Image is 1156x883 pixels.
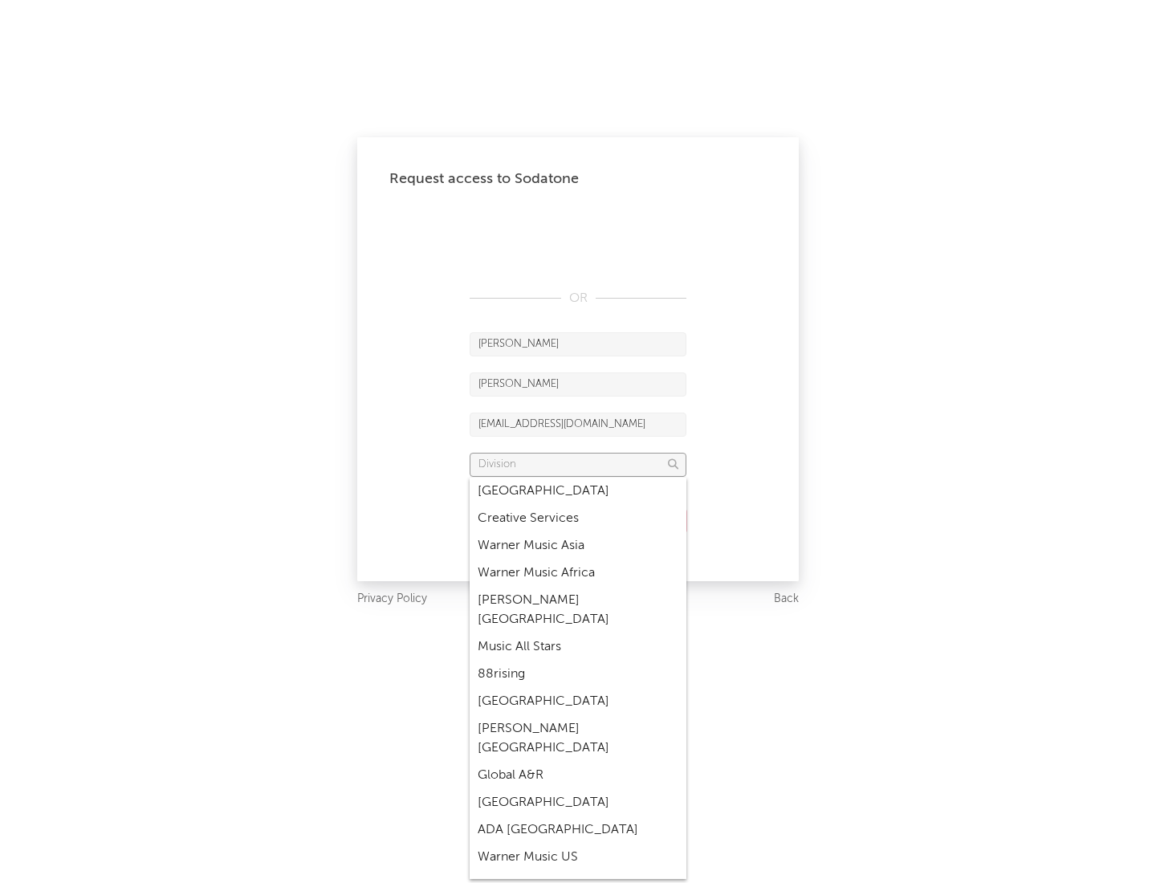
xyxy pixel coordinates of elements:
div: ADA [GEOGRAPHIC_DATA] [470,816,686,844]
div: Warner Music US [470,844,686,871]
div: Request access to Sodatone [389,169,767,189]
a: Privacy Policy [357,589,427,609]
div: [GEOGRAPHIC_DATA] [470,789,686,816]
input: Last Name [470,372,686,397]
input: Email [470,413,686,437]
div: [GEOGRAPHIC_DATA] [470,478,686,505]
input: Division [470,453,686,477]
div: Warner Music Asia [470,532,686,560]
div: [PERSON_NAME] [GEOGRAPHIC_DATA] [470,587,686,633]
div: Creative Services [470,505,686,532]
div: Warner Music Africa [470,560,686,587]
a: Back [774,589,799,609]
input: First Name [470,332,686,356]
div: Music All Stars [470,633,686,661]
div: OR [470,289,686,308]
div: Global A&R [470,762,686,789]
div: 88rising [470,661,686,688]
div: [GEOGRAPHIC_DATA] [470,688,686,715]
div: [PERSON_NAME] [GEOGRAPHIC_DATA] [470,715,686,762]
